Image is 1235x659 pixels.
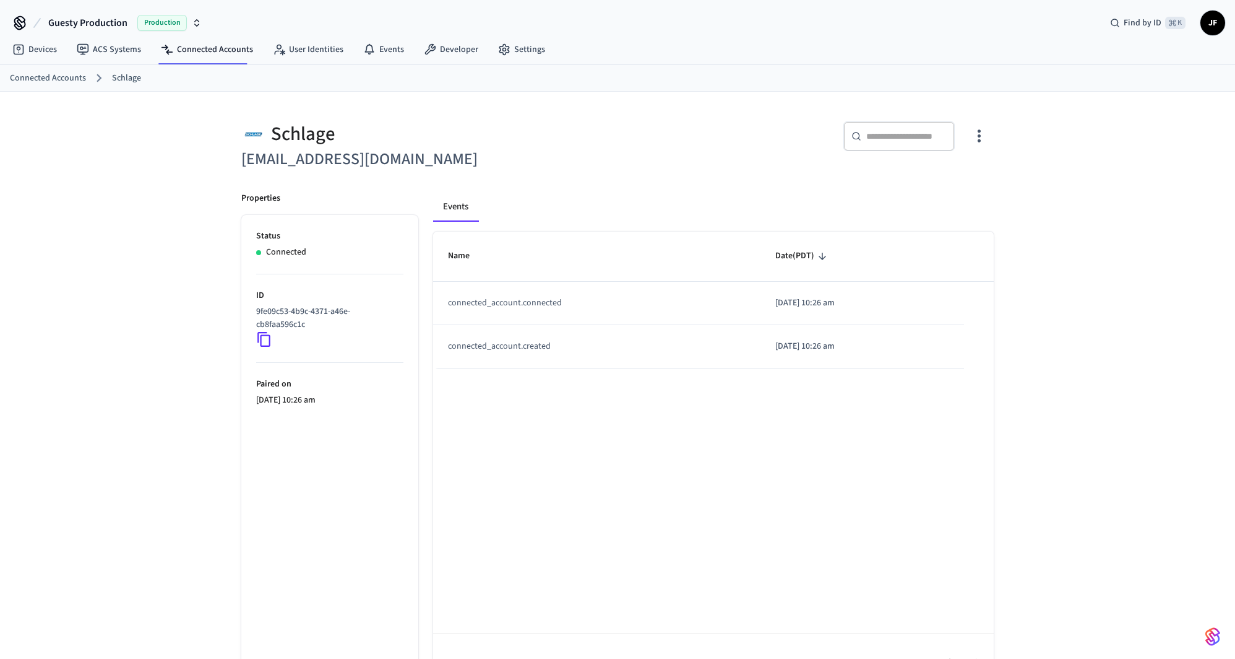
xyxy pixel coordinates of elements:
p: Properties [241,192,280,205]
a: Settings [488,38,555,61]
div: Find by ID⌘ K [1100,12,1195,34]
a: Connected Accounts [151,38,263,61]
p: Status [256,230,403,243]
a: Devices [2,38,67,61]
span: JF [1202,12,1224,34]
td: connected_account.created [433,325,760,369]
a: Connected Accounts [10,72,86,85]
p: [DATE] 10:26 am [256,394,403,407]
button: Events [433,192,478,222]
a: Events [353,38,414,61]
a: Developer [414,38,488,61]
p: [DATE] 10:26 am [775,340,949,353]
span: Date(PDT) [775,247,830,266]
span: Name [448,247,486,266]
table: sticky table [433,232,994,368]
div: Schlage [241,121,610,147]
a: ACS Systems [67,38,151,61]
p: 9fe09c53-4b9c-4371-a46e-cb8faa596c1c [256,305,398,331]
span: Find by ID [1124,17,1161,29]
a: Schlage [112,72,141,85]
span: Guesty Production [48,15,127,30]
p: Connected [266,246,306,259]
p: ID [256,289,403,302]
img: Schlage Logo, Square [241,121,266,147]
h6: [EMAIL_ADDRESS][DOMAIN_NAME] [241,147,610,172]
p: [DATE] 10:26 am [775,297,949,310]
td: connected_account.connected [433,282,760,325]
a: User Identities [263,38,353,61]
img: SeamLogoGradient.69752ec5.svg [1205,627,1220,647]
span: Production [137,15,187,31]
button: JF [1200,11,1225,35]
div: connected account tabs [433,192,994,222]
p: Paired on [256,378,403,391]
span: ⌘ K [1165,17,1186,29]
